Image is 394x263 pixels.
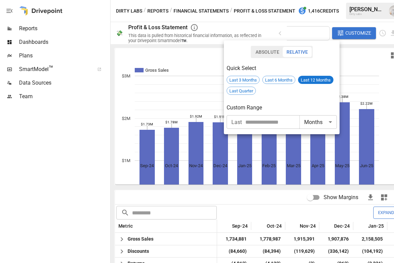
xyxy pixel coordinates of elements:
span: Last 6 Months [263,77,295,83]
span: Last [231,118,242,126]
div: Last 12 Months [298,76,333,84]
div: Last Quarter [227,87,256,95]
button: Relative [283,47,312,57]
span: Last 3 Months [227,77,259,83]
h6: Custom Range [227,103,337,112]
div: Months [299,115,337,129]
h6: Quick Select [227,64,337,73]
button: Absolute [252,47,283,57]
div: Last 3 Months [227,76,260,84]
span: Last Quarter [227,88,256,93]
span: Last 12 Months [298,77,333,83]
div: Last 6 Months [262,76,295,84]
